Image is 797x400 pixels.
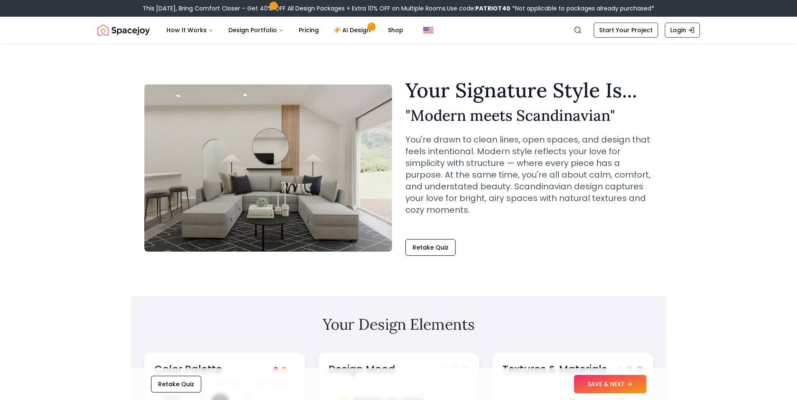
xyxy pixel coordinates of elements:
div: This [DATE], Bring Comfort Closer – Get 40% OFF All Design Packages + Extra 10% OFF on Multiple R... [143,4,654,13]
button: SAVE & NEXT [574,375,646,393]
img: Spacejoy Logo [97,22,150,38]
h3: Color Palette [154,363,222,376]
img: Modern meets Scandinavian Style Example [144,84,392,252]
span: Use code: [447,4,510,13]
nav: Global [97,17,700,43]
h3: Textures & Materials [502,363,607,376]
h2: " Modern meets Scandinavian " [405,107,653,124]
b: PATRIOT40 [475,4,510,13]
a: Spacejoy [97,22,150,38]
span: *Not applicable to packages already purchased* [510,4,654,13]
img: United States [423,25,433,35]
button: Retake Quiz [405,239,456,256]
p: You're drawn to clean lines, open spaces, and design that feels intentional. Modern style reflect... [405,134,653,216]
nav: Main [160,22,410,38]
a: AI Design [327,22,379,38]
a: Start Your Project [594,23,658,38]
a: Login [665,23,700,38]
h2: Your Design Elements [144,316,653,333]
button: Retake Quiz [151,376,201,392]
button: How It Works [160,22,220,38]
button: Design Portfolio [222,22,290,38]
h3: Design Mood [328,363,395,376]
h1: Your Signature Style Is... [405,80,653,100]
a: Shop [381,22,410,38]
a: Pricing [292,22,325,38]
